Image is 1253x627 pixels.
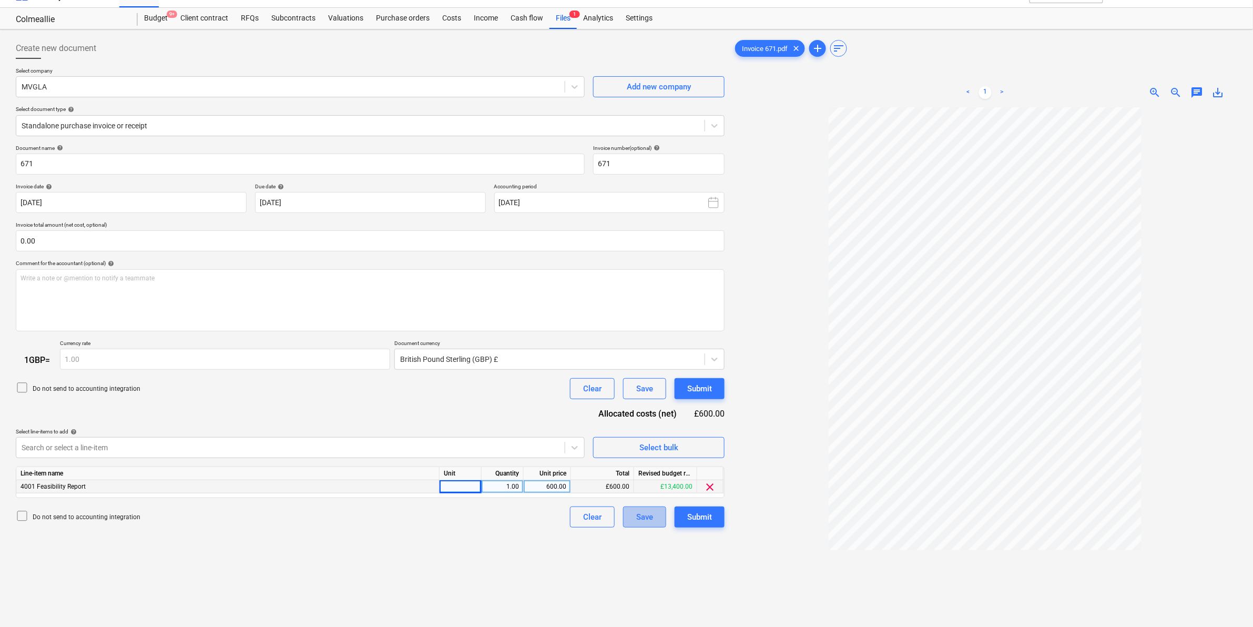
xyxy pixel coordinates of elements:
a: Costs [436,8,467,29]
div: Invoice 671.pdf [735,40,805,57]
button: Clear [570,378,615,399]
span: chat [1191,86,1204,99]
a: Subcontracts [265,8,322,29]
div: £600.00 [694,408,725,420]
div: Invoice date [16,183,247,190]
div: Total [571,467,634,480]
div: Colmeallie [16,14,125,25]
a: Income [467,8,504,29]
div: 1 GBP = [16,355,60,365]
input: Invoice total amount (net cost, optional) [16,230,725,251]
button: [DATE] [494,192,725,213]
span: save_alt [1212,86,1225,99]
div: Files [549,8,577,29]
span: 9+ [167,11,177,18]
span: clear [704,481,717,493]
div: £13,400.00 [634,480,697,493]
a: RFQs [235,8,265,29]
a: Settings [619,8,659,29]
p: Currency rate [60,340,390,349]
div: Line-item name [16,467,440,480]
p: Document currency [394,340,725,349]
div: Save [636,510,653,524]
div: Quantity [482,467,524,480]
div: Budget [138,8,174,29]
input: Document name [16,154,585,175]
div: Save [636,382,653,396]
div: 1.00 [486,480,519,493]
a: Analytics [577,8,619,29]
a: Cash flow [504,8,549,29]
div: Add new company [627,80,691,94]
div: Allocated costs (net) [588,408,694,420]
div: Unit price [524,467,571,480]
p: Do not send to accounting integration [33,385,140,393]
span: zoom_out [1170,86,1183,99]
div: Revised budget remaining [634,467,697,480]
div: 600.00 [528,480,566,493]
input: Due date not specified [255,192,486,213]
div: Clear [583,510,602,524]
p: Invoice total amount (net cost, optional) [16,221,725,230]
a: Valuations [322,8,370,29]
span: Create new document [16,42,96,55]
div: Select bulk [639,441,678,454]
span: help [106,260,114,267]
a: Next page [996,86,1008,99]
span: help [651,145,660,151]
button: Add new company [593,76,725,97]
button: Save [623,378,666,399]
a: Previous page [962,86,975,99]
button: Select bulk [593,437,725,458]
div: £600.00 [571,480,634,493]
span: help [276,184,284,190]
button: Save [623,507,666,528]
div: Submit [687,382,712,396]
input: Invoice number [593,154,725,175]
div: Submit [687,510,712,524]
input: Invoice date not specified [16,192,247,213]
div: Clear [583,382,602,396]
span: add [811,42,824,55]
p: Do not send to accounting integration [33,513,140,522]
span: clear [790,42,802,55]
span: help [68,429,77,435]
div: Comment for the accountant (optional) [16,260,725,267]
span: 1 [569,11,580,18]
a: Budget9+ [138,8,174,29]
button: Clear [570,507,615,528]
span: help [66,106,74,113]
button: Submit [675,378,725,399]
p: Select company [16,67,585,76]
div: Invoice number (optional) [593,145,725,151]
span: Invoice 671.pdf [736,45,794,53]
iframe: Chat Widget [1200,577,1253,627]
span: help [44,184,52,190]
button: Submit [675,507,725,528]
a: Purchase orders [370,8,436,29]
span: help [55,145,63,151]
span: sort [832,42,845,55]
span: 4001 Feasibility Report [21,483,86,490]
a: Files1 [549,8,577,29]
a: Client contract [174,8,235,29]
div: Select document type [16,106,725,113]
div: Unit [440,467,482,480]
p: Accounting period [494,183,725,192]
a: Page 1 is your current page [979,86,992,99]
div: Document name [16,145,585,151]
div: Select line-items to add [16,428,585,435]
span: zoom_in [1149,86,1162,99]
div: Due date [255,183,486,190]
